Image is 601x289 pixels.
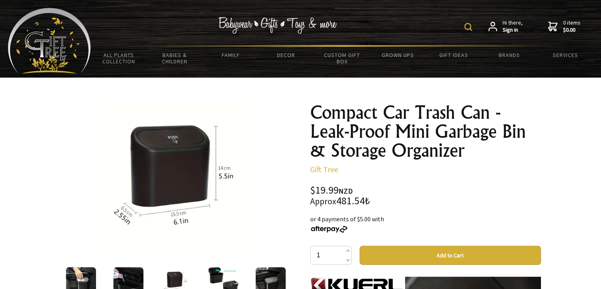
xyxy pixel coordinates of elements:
[360,246,541,265] button: Add to Cart
[91,47,147,70] a: All Plants Collection
[370,47,426,63] a: Grown Ups
[314,47,370,70] a: Custom Gift Box
[503,19,523,33] span: Hi there,
[537,47,593,63] a: Services
[548,19,580,33] a: 0 items$0.00
[426,47,481,63] a: Gift Ideas
[310,185,541,206] div: $19.99 481.54₺
[310,103,541,160] h1: Compact Car Trash Can - Leak-Proof Mini Garbage Bin & Storage Organizer
[258,47,314,63] a: Decor
[8,8,91,74] img: Babyware - Gifts - Toys and more...
[310,214,541,233] div: or 4 payments of $5.00 with
[219,17,337,34] img: Babywear - Gifts - Toys & more
[563,27,580,34] strong: $0.00
[310,164,338,174] a: Gift Tree
[339,186,353,196] span: NZD
[503,27,523,34] strong: Sign in
[482,47,537,63] a: Brands
[99,103,252,257] img: Compact Car Trash Can - Leak-Proof Mini Garbage Bin & Storage Organizer
[464,23,472,31] img: product search
[310,196,336,207] small: Approx
[563,19,580,33] span: 0 items
[147,47,202,70] a: Babies & Children
[310,226,348,233] img: Afterpay
[488,19,523,33] a: Hi there,Sign in
[202,47,258,63] a: Family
